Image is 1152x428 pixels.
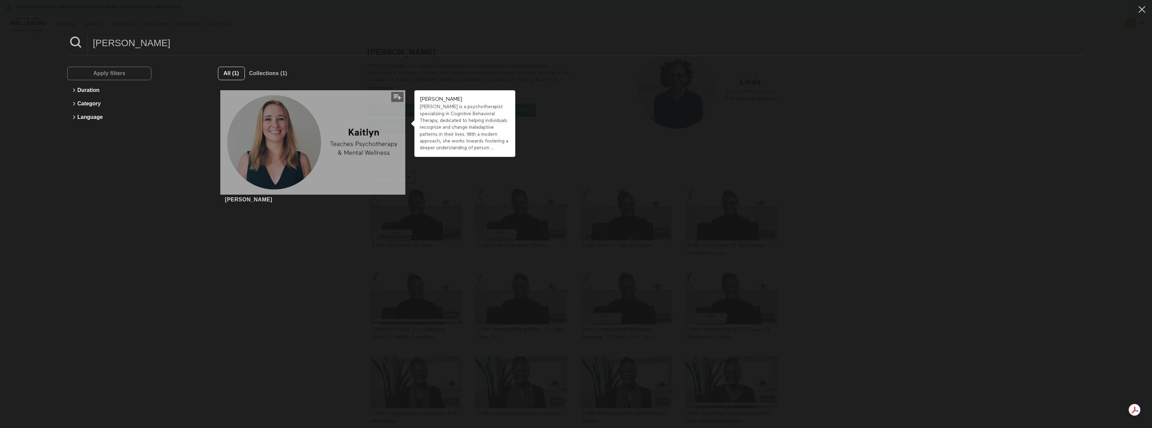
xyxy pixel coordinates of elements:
button: Category [71,97,148,110]
input: Search [88,34,1085,52]
button: Language [71,110,148,124]
div: [PERSON_NAME] [225,196,272,203]
div: [PERSON_NAME] is a psychotherapist specializing in Cognitive Behavioral Therapy, dedicated to hel... [420,103,510,151]
button: Duration [71,84,148,97]
span: Collections (1) [249,70,287,76]
button: Add to my list [391,92,404,102]
span: All (1) [224,70,239,76]
a: Kaitlyn[PERSON_NAME] [220,90,405,203]
button: All (1) [218,67,245,80]
button: Collections (1) [245,67,292,80]
strong: [PERSON_NAME] [420,97,462,102]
